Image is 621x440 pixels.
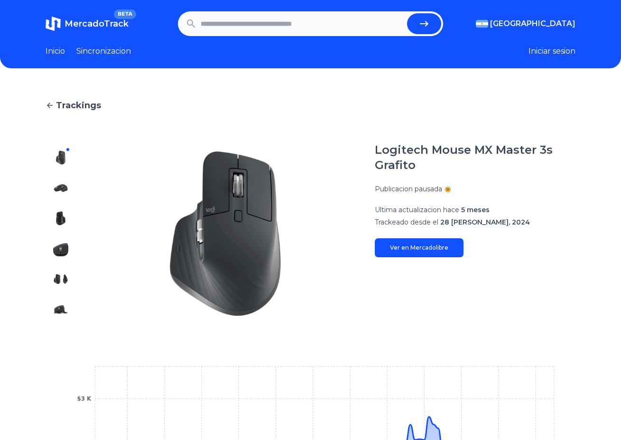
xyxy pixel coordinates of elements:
tspan: $3 K [77,395,92,402]
h1: Logitech Mouse MX Master 3s Grafito [375,142,575,173]
button: Iniciar sesion [528,46,575,57]
a: Inicio [46,46,65,57]
span: Ultima actualizacion hace [375,206,459,214]
img: Logitech Mouse MX Master 3s Grafito [53,180,68,196]
button: [GEOGRAPHIC_DATA] [476,18,575,29]
img: Logitech Mouse MX Master 3s Grafito [95,142,356,325]
img: MercadoTrack [46,16,61,31]
span: Trackings [56,99,101,112]
span: MercadoTrack [65,19,129,29]
a: MercadoTrackBETA [46,16,129,31]
a: Sincronizacion [76,46,131,57]
span: 28 [PERSON_NAME], 2024 [440,218,530,226]
img: Logitech Mouse MX Master 3s Grafito [53,241,68,256]
span: Trackeado desde el [375,218,438,226]
span: BETA [114,9,136,19]
span: [GEOGRAPHIC_DATA] [490,18,575,29]
img: Logitech Mouse MX Master 3s Grafito [53,150,68,165]
img: Argentina [476,20,488,28]
p: Publicacion pausada [375,184,442,194]
a: Ver en Mercadolibre [375,238,463,257]
span: 5 meses [461,206,490,214]
a: Trackings [46,99,575,112]
img: Logitech Mouse MX Master 3s Grafito [53,302,68,317]
img: Logitech Mouse MX Master 3s Grafito [53,211,68,226]
img: Logitech Mouse MX Master 3s Grafito [53,271,68,287]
